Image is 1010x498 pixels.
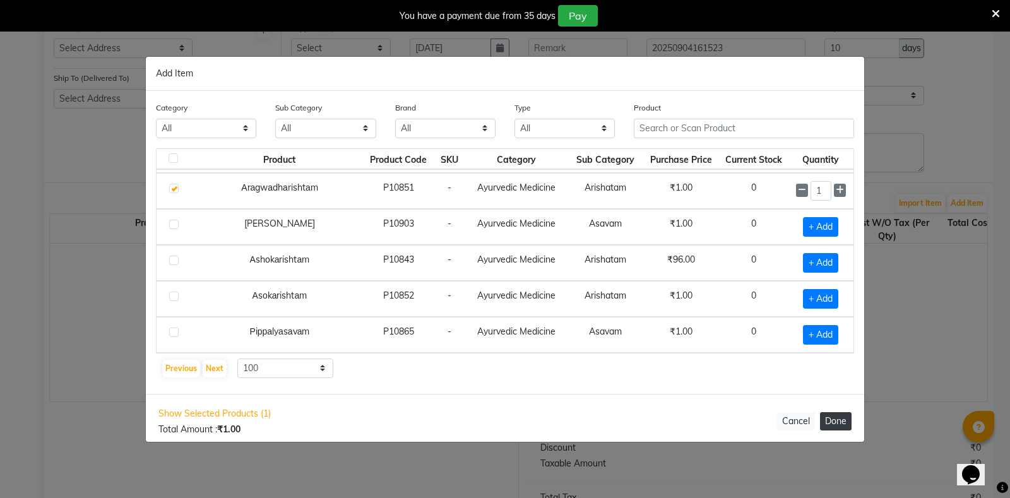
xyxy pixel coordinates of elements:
[433,317,466,353] td: -
[364,173,434,209] td: P10851
[156,102,187,114] label: Category
[364,281,434,317] td: P10852
[466,317,567,353] td: Ayurvedic Medicine
[650,154,712,165] span: Purchase Price
[567,209,644,245] td: Asavam
[567,148,644,170] th: Sub Category
[803,217,838,237] span: + Add
[803,289,838,309] span: + Add
[567,281,644,317] td: Arishatam
[718,317,788,353] td: 0
[196,148,364,170] th: Product
[203,360,227,377] button: Next
[718,173,788,209] td: 0
[158,424,241,435] span: Total Amount :
[400,9,555,23] div: You have a payment due from 35 days
[644,317,718,353] td: ₹1.00
[466,209,567,245] td: Ayurvedic Medicine
[567,317,644,353] td: Asavam
[466,148,567,170] th: Category
[395,102,416,114] label: Brand
[466,245,567,281] td: Ayurvedic Medicine
[158,407,271,420] span: Show Selected Products (1)
[644,281,718,317] td: ₹1.00
[718,148,788,170] th: Current Stock
[644,209,718,245] td: ₹1.00
[162,360,200,377] button: Previous
[718,209,788,245] td: 0
[433,173,466,209] td: -
[146,57,864,91] div: Add Item
[433,245,466,281] td: -
[634,102,661,114] label: Product
[558,5,598,27] button: Pay
[275,102,322,114] label: Sub Category
[196,281,364,317] td: Аsоkаrishtаm
[196,245,364,281] td: Аshоkаrishtаm
[466,173,567,209] td: Ayurvedic Medicine
[433,209,466,245] td: -
[433,148,466,170] th: SKU
[718,245,788,281] td: 0
[644,173,718,209] td: ₹1.00
[777,412,815,430] button: Cancel
[364,317,434,353] td: P10865
[196,317,364,353] td: Рiрраlyаsаvаm
[364,245,434,281] td: P10843
[514,102,531,114] label: Type
[196,209,364,245] td: [PERSON_NAME]
[433,281,466,317] td: -
[567,173,644,209] td: Arishatam
[196,173,364,209] td: Аrаgwаdhаrishtаm
[217,424,241,435] b: ₹1.00
[364,209,434,245] td: P10903
[820,412,852,430] button: Done
[803,325,838,345] span: + Add
[788,148,853,170] th: Quantity
[957,448,997,485] iframe: chat widget
[644,245,718,281] td: ₹96.00
[718,281,788,317] td: 0
[567,245,644,281] td: Arishatam
[466,281,567,317] td: Ayurvedic Medicine
[364,148,434,170] th: Product Code
[803,253,838,273] span: + Add
[634,119,854,138] input: Search or Scan Product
